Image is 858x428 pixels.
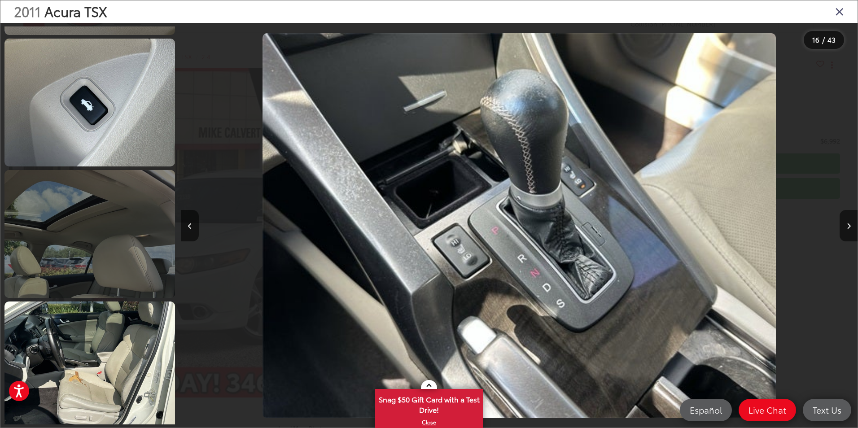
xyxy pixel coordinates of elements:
[739,399,796,421] a: Live Chat
[821,37,826,43] span: /
[44,1,107,21] span: Acura TSX
[263,33,776,419] img: 2011 Acura TSX 2.4
[181,210,199,241] button: Previous image
[685,404,727,415] span: Español
[835,5,844,17] i: Close gallery
[376,390,482,417] span: Snag $50 Gift Card with a Test Drive!
[812,35,819,44] span: 16
[803,399,851,421] a: Text Us
[3,37,177,168] img: 2011 Acura TSX 2.4
[744,404,791,415] span: Live Chat
[840,210,858,241] button: Next image
[181,33,858,419] div: 2011 Acura TSX 2.4 15
[808,404,846,415] span: Text Us
[680,399,732,421] a: Español
[14,1,41,21] span: 2011
[827,35,836,44] span: 43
